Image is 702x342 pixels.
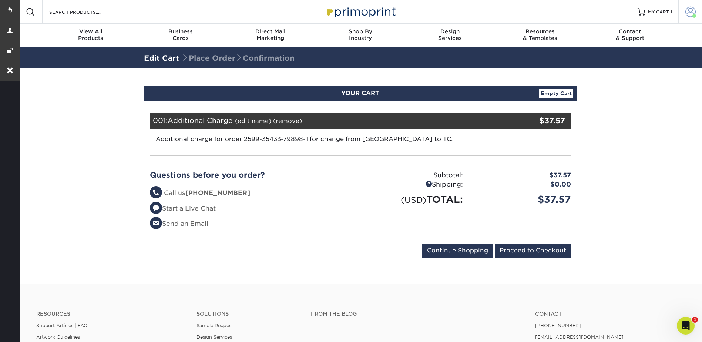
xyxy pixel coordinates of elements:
[150,220,208,227] a: Send an Email
[692,317,698,323] span: 1
[36,311,185,317] h4: Resources
[135,28,225,35] span: Business
[36,323,88,328] a: Support Articles | FAQ
[401,195,426,205] small: (USD)
[585,28,675,41] div: & Support
[168,116,233,124] span: Additional Charge
[677,317,695,335] iframe: Intercom live chat
[405,28,495,41] div: Services
[405,28,495,35] span: Design
[585,24,675,47] a: Contact& Support
[360,180,468,190] div: Shipping:
[468,192,577,207] div: $37.57
[495,28,585,41] div: & Templates
[197,323,233,328] a: Sample Request
[150,205,216,212] a: Start a Live Chat
[225,24,315,47] a: Direct MailMarketing
[144,54,179,63] a: Edit Cart
[156,135,565,144] div: Additional charge for order 2599-35433-79898-1 for change from [GEOGRAPHIC_DATA] to TC.
[468,171,577,180] div: $37.57
[36,334,80,340] a: Artwork Guidelines
[648,9,669,15] span: MY CART
[495,244,571,258] input: Proceed to Checkout
[535,323,581,328] a: [PHONE_NUMBER]
[273,117,302,124] a: (remove)
[585,28,675,35] span: Contact
[150,188,355,198] li: Call us
[495,24,585,47] a: Resources& Templates
[185,189,250,197] strong: [PHONE_NUMBER]
[48,7,121,16] input: SEARCH PRODUCTS.....
[225,28,315,41] div: Marketing
[150,113,501,129] div: 001:
[135,28,225,41] div: Cards
[323,4,397,20] img: Primoprint
[197,334,232,340] a: Design Services
[135,24,225,47] a: BusinessCards
[405,24,495,47] a: DesignServices
[315,28,405,35] span: Shop By
[360,171,468,180] div: Subtotal:
[360,192,468,207] div: TOTAL:
[315,24,405,47] a: Shop ByIndustry
[495,28,585,35] span: Resources
[539,89,573,98] a: Empty Cart
[225,28,315,35] span: Direct Mail
[671,9,672,14] span: 1
[46,28,136,41] div: Products
[468,180,577,190] div: $0.00
[501,115,565,126] div: $37.57
[150,171,355,180] h2: Questions before you order?
[341,90,379,97] span: YOUR CART
[181,54,295,63] span: Place Order Confirmation
[535,334,624,340] a: [EMAIL_ADDRESS][DOMAIN_NAME]
[46,28,136,35] span: View All
[235,117,271,124] a: (edit name)
[197,311,300,317] h4: Solutions
[535,311,684,317] a: Contact
[315,28,405,41] div: Industry
[311,311,515,317] h4: From the Blog
[46,24,136,47] a: View AllProducts
[422,244,493,258] input: Continue Shopping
